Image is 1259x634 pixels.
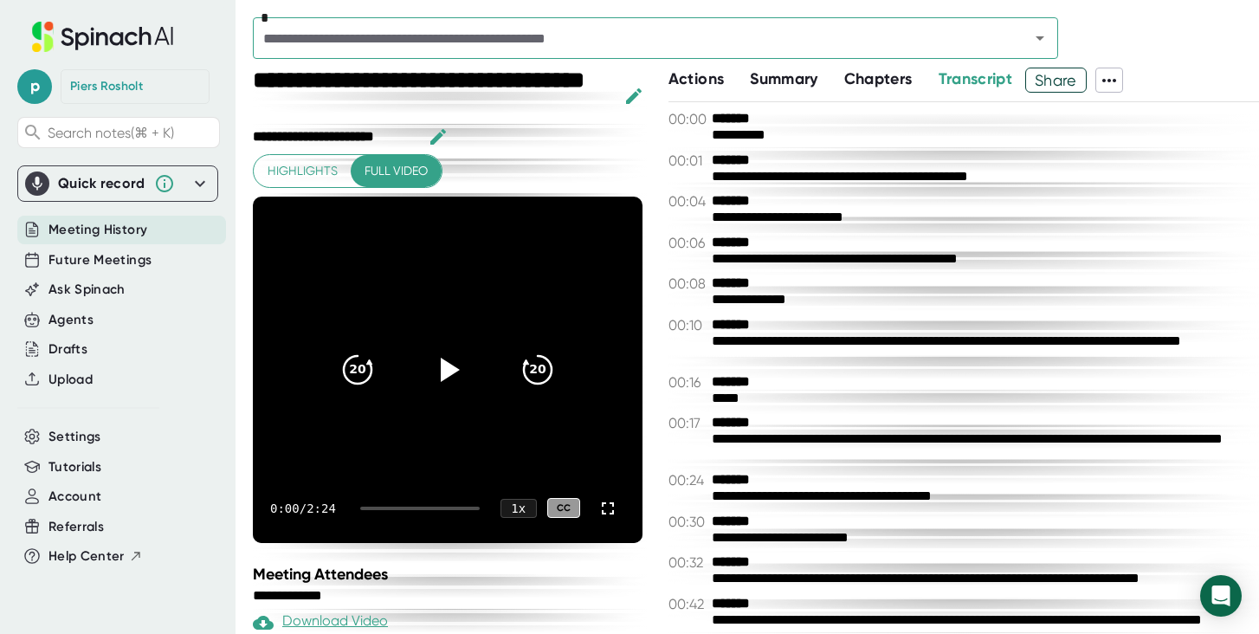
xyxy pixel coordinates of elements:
span: 00:32 [668,554,707,571]
button: Summary [750,68,817,91]
button: Upload [48,370,93,390]
div: 0:00 / 2:24 [270,501,339,515]
span: 00:06 [668,235,707,251]
span: p [17,69,52,104]
button: Chapters [844,68,913,91]
span: Transcript [939,69,1013,88]
span: Chapters [844,69,913,88]
button: Share [1025,68,1087,93]
button: Drafts [48,340,87,359]
button: Full video [351,155,442,187]
div: Quick record [25,166,210,201]
span: Full video [365,160,428,182]
button: Referrals [48,517,104,537]
button: Settings [48,427,101,447]
button: Open [1028,26,1052,50]
span: 00:01 [668,152,707,169]
div: Meeting Attendees [253,565,647,584]
button: Ask Spinach [48,280,126,300]
span: 00:10 [668,317,707,333]
span: 00:08 [668,275,707,292]
span: 00:30 [668,514,707,530]
span: 00:00 [668,111,707,127]
div: Open Intercom Messenger [1200,575,1242,617]
button: Future Meetings [48,250,152,270]
span: Help Center [48,547,125,566]
span: 00:17 [668,415,707,431]
button: Highlights [254,155,352,187]
span: Search notes (⌘ + K) [48,125,174,141]
button: Tutorials [48,457,101,477]
div: Piers Rosholt [70,79,143,94]
div: CC [547,498,580,518]
div: Download Video [253,612,388,633]
span: 00:24 [668,472,707,488]
span: Highlights [268,160,338,182]
div: 1 x [500,499,537,518]
button: Agents [48,310,94,330]
button: Actions [668,68,724,91]
span: 00:42 [668,596,707,612]
button: Meeting History [48,220,147,240]
span: 00:04 [668,193,707,210]
button: Help Center [48,547,143,566]
div: Quick record [58,175,145,192]
span: 00:16 [668,374,707,391]
span: Share [1026,65,1086,95]
span: Summary [750,69,817,88]
span: Actions [668,69,724,88]
button: Transcript [939,68,1013,91]
button: Account [48,487,101,507]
